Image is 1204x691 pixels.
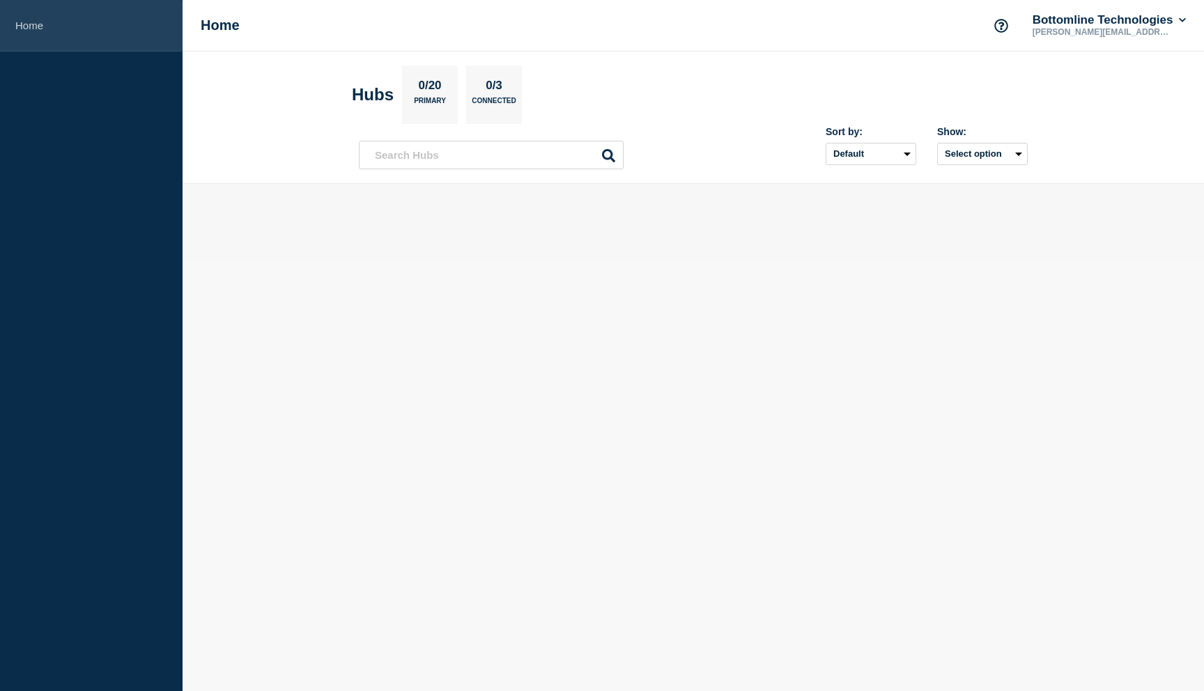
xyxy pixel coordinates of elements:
p: Connected [472,97,516,111]
p: 0/20 [413,79,447,97]
div: Sort by: [826,126,916,137]
button: Select option [937,143,1028,165]
p: Primary [414,97,446,111]
select: Sort by [826,143,916,165]
button: Bottomline Technologies [1030,13,1189,27]
p: 0/3 [481,79,508,97]
h1: Home [201,17,240,33]
div: Show: [937,126,1028,137]
h2: Hubs [352,85,394,104]
p: [PERSON_NAME][EMAIL_ADDRESS][PERSON_NAME][DOMAIN_NAME] [1030,27,1175,37]
button: Support [987,11,1016,40]
input: Search Hubs [359,141,624,169]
